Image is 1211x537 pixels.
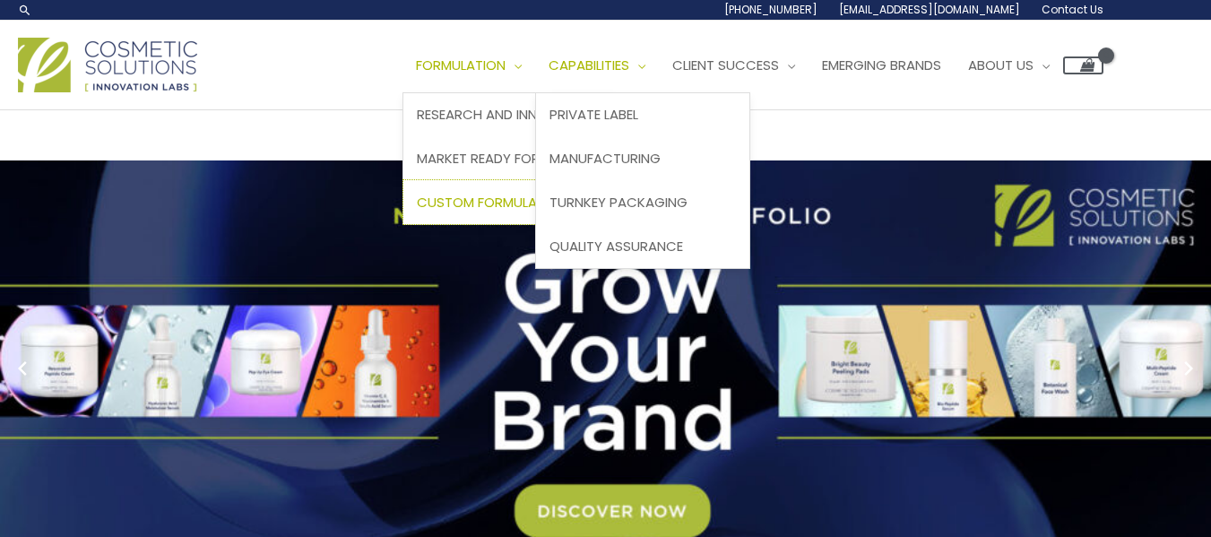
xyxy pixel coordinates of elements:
[839,2,1020,17] span: [EMAIL_ADDRESS][DOMAIN_NAME]
[536,93,749,137] a: Private Label
[18,38,197,92] img: Cosmetic Solutions Logo
[955,39,1063,92] a: About Us
[9,355,36,382] button: Previous slide
[417,149,582,168] span: Market Ready Formulas
[659,39,809,92] a: Client Success
[549,237,683,256] span: Quality Assurance
[536,224,749,268] a: Quality Assurance
[389,39,1103,92] nav: Site Navigation
[822,56,941,74] span: Emerging Brands
[403,93,617,137] a: Research and Innovation
[536,137,749,181] a: Manufacturing
[402,39,535,92] a: Formulation
[549,193,688,212] span: Turnkey Packaging
[535,39,659,92] a: Capabilities
[416,56,506,74] span: Formulation
[536,180,749,224] a: Turnkey Packaging
[549,56,629,74] span: Capabilities
[417,105,596,124] span: Research and Innovation
[809,39,955,92] a: Emerging Brands
[724,2,817,17] span: [PHONE_NUMBER]
[403,180,617,224] a: Custom Formulation
[403,137,617,181] a: Market Ready Formulas
[549,105,638,124] span: Private Label
[672,56,779,74] span: Client Success
[417,193,567,212] span: Custom Formulation
[968,56,1034,74] span: About Us
[549,149,661,168] span: Manufacturing
[1042,2,1103,17] span: Contact Us
[1063,56,1103,74] a: View Shopping Cart, empty
[18,3,32,17] a: Search icon link
[1175,355,1202,382] button: Next slide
